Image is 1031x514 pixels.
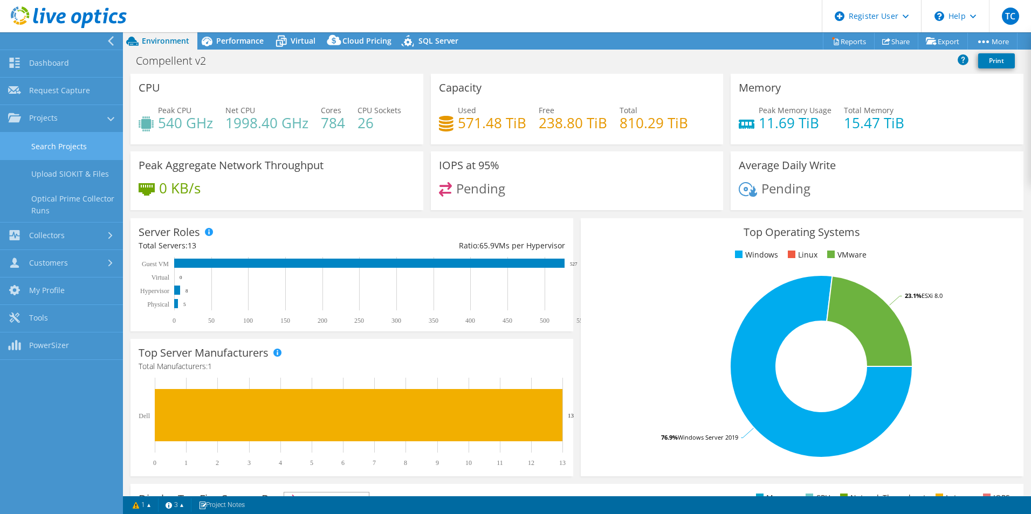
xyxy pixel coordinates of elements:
h3: Average Daily Write [739,159,836,171]
text: 527 [570,261,578,267]
text: 200 [318,317,327,324]
text: 1 [184,459,188,467]
li: Windows [732,249,778,261]
text: 3 [248,459,251,467]
h3: Memory [739,82,781,94]
h4: 1998.40 GHz [225,117,308,129]
text: 500 [540,317,549,324]
span: Cloud Pricing [342,36,391,46]
span: Total [620,105,637,115]
tspan: 76.9% [661,433,678,441]
li: VMware [824,249,867,261]
h3: Capacity [439,82,482,94]
span: 1 [208,361,212,371]
span: Used [458,105,476,115]
span: SQL Server [418,36,458,46]
h4: 540 GHz [158,117,213,129]
text: 12 [528,459,534,467]
span: 13 [188,240,196,251]
text: 50 [208,317,215,324]
a: Export [918,33,968,50]
tspan: Windows Server 2019 [678,433,738,441]
text: 250 [354,317,364,324]
span: Peak Memory Usage [759,105,831,115]
text: 6 [341,459,345,467]
text: Guest VM [142,260,169,268]
h3: IOPS at 95% [439,159,499,171]
text: 13 [559,459,566,467]
h4: 784 [321,117,345,129]
h4: 571.48 TiB [458,117,526,129]
text: 0 [153,459,156,467]
tspan: 23.1% [905,291,922,300]
span: Peak CPU [158,105,191,115]
span: Net CPU [225,105,255,115]
a: Project Notes [191,498,252,512]
span: 65.9 [479,240,494,251]
div: Total Servers: [139,240,352,252]
text: 150 [280,317,290,324]
a: Share [874,33,918,50]
h3: Top Server Manufacturers [139,347,269,359]
svg: \n [934,11,944,21]
h4: 26 [358,117,401,129]
text: 100 [243,317,253,324]
a: Print [978,53,1015,68]
text: 13 [568,412,574,419]
span: TC [1002,8,1019,25]
h4: 11.69 TiB [759,117,831,129]
span: Virtual [291,36,315,46]
h4: Total Manufacturers: [139,360,565,372]
text: 9 [436,459,439,467]
a: Reports [823,33,875,50]
text: 0 [180,275,182,280]
text: Physical [147,301,169,308]
text: 400 [465,317,475,324]
h4: 15.47 TiB [844,117,904,129]
span: Cores [321,105,341,115]
text: Dell [139,412,150,420]
text: 8 [404,459,407,467]
text: 11 [497,459,503,467]
span: Environment [142,36,189,46]
h4: 238.80 TiB [539,117,607,129]
tspan: ESXi 8.0 [922,291,943,300]
a: 1 [125,498,159,512]
text: 4 [279,459,282,467]
text: 10 [465,459,472,467]
h4: 0 KB/s [159,182,201,194]
span: IOPS [284,492,369,505]
text: 5 [183,302,186,307]
text: 7 [373,459,376,467]
span: Total Memory [844,105,893,115]
span: Performance [216,36,264,46]
text: Virtual [152,274,170,281]
span: CPU Sockets [358,105,401,115]
li: Network Throughput [837,492,926,504]
div: Ratio: VMs per Hypervisor [352,240,565,252]
li: CPU [803,492,830,504]
h3: Peak Aggregate Network Throughput [139,159,324,171]
li: IOPS [980,492,1010,504]
text: 8 [185,288,188,294]
li: Latency [933,492,973,504]
span: Free [539,105,554,115]
li: Memory [753,492,796,504]
li: Linux [785,249,817,261]
span: Pending [761,179,810,197]
text: 0 [173,317,176,324]
text: Hypervisor [140,287,169,295]
text: 450 [503,317,512,324]
text: 300 [391,317,401,324]
span: Pending [456,179,505,197]
h3: Server Roles [139,226,200,238]
text: 2 [216,459,219,467]
a: More [967,33,1018,50]
h4: 810.29 TiB [620,117,688,129]
h3: CPU [139,82,160,94]
a: 3 [158,498,191,512]
h1: Compellent v2 [131,55,223,67]
text: 5 [310,459,313,467]
text: 350 [429,317,438,324]
h3: Top Operating Systems [589,226,1015,238]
